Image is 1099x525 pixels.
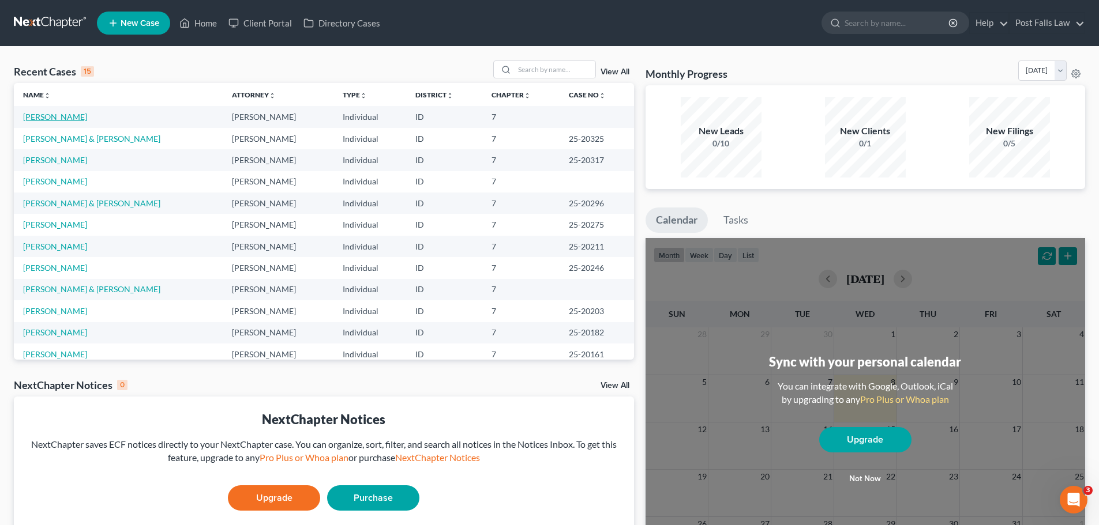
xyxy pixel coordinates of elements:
td: [PERSON_NAME] [223,279,333,300]
a: [PERSON_NAME] [23,349,87,359]
iframe: Intercom live chat [1060,486,1087,513]
td: Individual [333,236,406,257]
td: 25-20161 [560,343,634,365]
i: unfold_more [599,92,606,99]
a: [PERSON_NAME] [23,263,87,273]
div: 0/1 [825,138,906,149]
td: [PERSON_NAME] [223,257,333,278]
td: 7 [482,343,560,365]
td: 7 [482,128,560,149]
a: [PERSON_NAME] [23,155,87,165]
td: 25-20211 [560,236,634,257]
a: [PERSON_NAME] [23,241,87,251]
td: Individual [333,171,406,192]
td: Individual [333,106,406,127]
div: 15 [81,66,94,77]
td: Individual [333,192,406,214]
td: 25-20325 [560,128,634,149]
td: [PERSON_NAME] [223,343,333,365]
a: Purchase [327,485,419,511]
td: [PERSON_NAME] [223,128,333,149]
td: 7 [482,192,560,214]
td: 25-20246 [560,257,634,278]
a: Chapterunfold_more [492,90,531,99]
a: [PERSON_NAME] [23,112,87,122]
td: ID [406,192,482,214]
a: Upgrade [819,427,912,452]
td: 7 [482,279,560,300]
a: [PERSON_NAME] & [PERSON_NAME] [23,198,160,208]
a: [PERSON_NAME] & [PERSON_NAME] [23,134,160,143]
td: Individual [333,343,406,365]
div: 0 [117,380,127,390]
a: [PERSON_NAME] & [PERSON_NAME] [23,284,160,294]
td: Individual [333,149,406,171]
a: Nameunfold_more [23,90,51,99]
td: ID [406,257,482,278]
td: 7 [482,236,560,257]
td: [PERSON_NAME] [223,236,333,257]
td: 25-20182 [560,322,634,343]
td: 7 [482,300,560,322]
td: [PERSON_NAME] [223,171,333,192]
a: [PERSON_NAME] [23,306,87,316]
td: ID [406,279,482,300]
input: Search by name... [515,61,595,78]
td: 7 [482,106,560,127]
div: 0/5 [969,138,1050,149]
td: ID [406,128,482,149]
div: Sync with your personal calendar [769,353,961,371]
a: Pro Plus or Whoa plan [860,394,949,405]
td: Individual [333,214,406,235]
a: Typeunfold_more [343,90,367,99]
td: 7 [482,171,560,192]
h3: Monthly Progress [646,67,727,81]
td: Individual [333,300,406,322]
div: You can integrate with Google, Outlook, iCal by upgrading to any [773,380,958,406]
div: Recent Cases [14,65,94,78]
td: ID [406,300,482,322]
td: [PERSON_NAME] [223,149,333,171]
td: ID [406,322,482,343]
input: Search by name... [845,12,950,33]
td: 7 [482,322,560,343]
td: ID [406,343,482,365]
i: unfold_more [44,92,51,99]
a: Post Falls Law [1010,13,1085,33]
a: Attorneyunfold_more [232,90,276,99]
td: 25-20317 [560,149,634,171]
td: [PERSON_NAME] [223,214,333,235]
div: New Filings [969,124,1050,138]
td: ID [406,171,482,192]
i: unfold_more [524,92,531,99]
i: unfold_more [360,92,367,99]
a: [PERSON_NAME] [23,220,87,229]
td: ID [406,236,482,257]
td: Individual [333,128,406,149]
td: 25-20203 [560,300,634,322]
a: [PERSON_NAME] [23,327,87,337]
td: 7 [482,214,560,235]
td: Individual [333,279,406,300]
td: 25-20296 [560,192,634,214]
a: Calendar [646,207,708,233]
td: 7 [482,149,560,171]
a: Client Portal [223,13,298,33]
td: ID [406,106,482,127]
div: New Leads [681,124,762,138]
div: New Clients [825,124,906,138]
td: ID [406,214,482,235]
td: ID [406,149,482,171]
td: Individual [333,322,406,343]
div: NextChapter Notices [23,410,625,428]
td: 7 [482,257,560,278]
a: Home [174,13,223,33]
a: Pro Plus or Whoa plan [260,452,348,463]
a: Help [970,13,1008,33]
a: Case Nounfold_more [569,90,606,99]
a: [PERSON_NAME] [23,176,87,186]
td: [PERSON_NAME] [223,106,333,127]
td: [PERSON_NAME] [223,322,333,343]
a: Upgrade [228,485,320,511]
td: Individual [333,257,406,278]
